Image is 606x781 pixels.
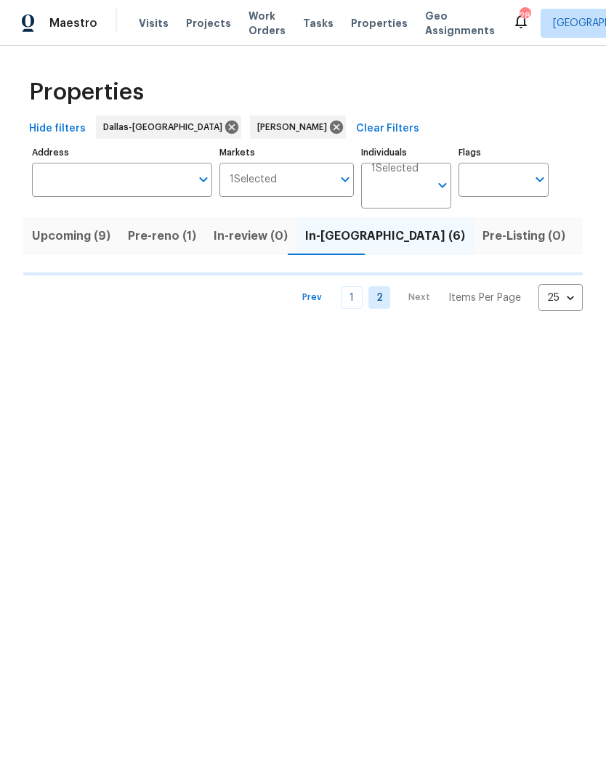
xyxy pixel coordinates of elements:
[103,120,228,134] span: Dallas-[GEOGRAPHIC_DATA]
[351,16,408,31] span: Properties
[458,148,549,157] label: Flags
[32,226,110,246] span: Upcoming (9)
[186,16,231,31] span: Projects
[49,16,97,31] span: Maestro
[341,286,363,309] a: Goto page 1
[425,9,495,38] span: Geo Assignments
[128,226,196,246] span: Pre-reno (1)
[249,9,286,38] span: Work Orders
[29,85,144,100] span: Properties
[482,226,565,246] span: Pre-Listing (0)
[368,286,390,309] a: Goto page 2
[219,148,355,157] label: Markets
[288,287,335,308] button: Prev
[23,116,92,142] button: Hide filters
[96,116,241,139] div: Dallas-[GEOGRAPHIC_DATA]
[530,169,550,190] button: Open
[356,120,419,138] span: Clear Filters
[371,163,419,175] span: 1 Selected
[257,120,333,134] span: [PERSON_NAME]
[288,284,583,311] nav: Pagination Navigation
[335,169,355,190] button: Open
[520,9,530,23] div: 28
[214,226,288,246] span: In-review (0)
[139,16,169,31] span: Visits
[432,175,453,195] button: Open
[230,174,277,186] span: 1 Selected
[361,148,451,157] label: Individuals
[350,116,425,142] button: Clear Filters
[538,279,583,317] div: 25
[305,226,465,246] span: In-[GEOGRAPHIC_DATA] (6)
[32,148,212,157] label: Address
[29,120,86,138] span: Hide filters
[303,18,334,28] span: Tasks
[193,169,214,190] button: Open
[250,116,346,139] div: [PERSON_NAME]
[448,291,521,305] p: Items Per Page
